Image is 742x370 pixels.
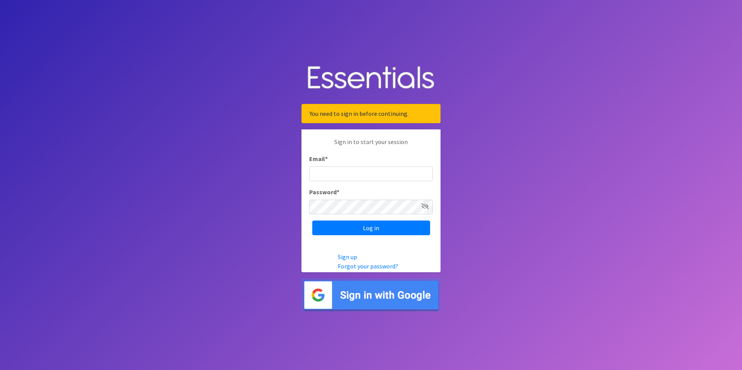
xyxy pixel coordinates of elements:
[325,155,328,163] abbr: required
[338,262,398,270] a: Forgot your password?
[337,188,339,196] abbr: required
[301,104,441,123] div: You need to sign in before continuing.
[309,187,339,197] label: Password
[309,154,328,163] label: Email
[301,278,441,312] img: Sign in with Google
[312,221,430,235] input: Log in
[301,58,441,98] img: Human Essentials
[338,253,357,261] a: Sign up
[309,137,433,154] p: Sign in to start your session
